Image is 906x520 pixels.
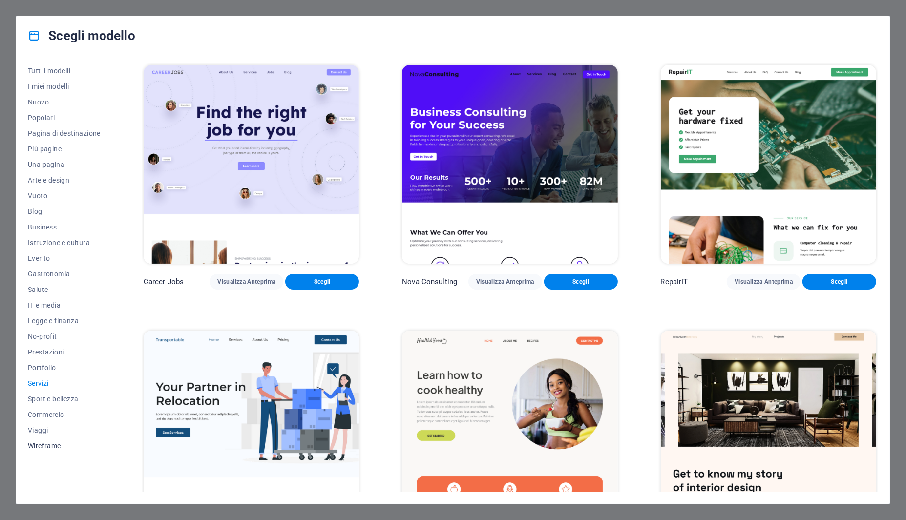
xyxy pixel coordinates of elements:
span: Tutti i modelli [28,67,101,75]
span: Portfolio [28,364,101,372]
span: Sport e bellezza [28,395,101,403]
button: Salute [28,282,101,297]
p: Nova Consulting [402,277,457,287]
button: No-profit [28,329,101,344]
button: Visualizza Anteprima [727,274,801,290]
button: Servizi [28,375,101,391]
span: Pagina di destinazione [28,129,101,137]
button: Vuoto [28,188,101,204]
span: Blog [28,208,101,215]
span: Vuoto [28,192,101,200]
h4: Scegli modello [28,28,135,43]
span: Arte e design [28,176,101,184]
button: Più pagine [28,141,101,157]
span: Wireframe [28,442,101,450]
span: Servizi [28,379,101,387]
button: Tutti i modelli [28,63,101,79]
img: Nova Consulting [402,65,617,264]
span: Popolari [28,114,101,122]
span: Istruzione e cultura [28,239,101,247]
span: Scegli [293,278,351,286]
button: Legge e finanza [28,313,101,329]
span: Prestazioni [28,348,101,356]
span: Scegli [552,278,610,286]
span: Scegli [810,278,868,286]
button: Portfolio [28,360,101,375]
button: Istruzione e cultura [28,235,101,250]
button: Evento [28,250,101,266]
span: I miei modelli [28,83,101,90]
span: Gastronomia [28,270,101,278]
button: Arte e design [28,172,101,188]
span: Visualizza Anteprima [217,278,275,286]
button: Nuovo [28,94,101,110]
button: Wireframe [28,438,101,454]
button: IT e media [28,297,101,313]
span: Commercio [28,411,101,418]
button: Sport e bellezza [28,391,101,407]
button: Gastronomia [28,266,101,282]
button: Visualizza Anteprima [210,274,283,290]
span: Business [28,223,101,231]
span: Viaggi [28,426,101,434]
span: Evento [28,254,101,262]
span: Nuovo [28,98,101,106]
button: Una pagina [28,157,101,172]
span: Legge e finanza [28,317,101,325]
p: RepairIT [661,277,688,287]
span: Visualizza Anteprima [735,278,793,286]
span: Più pagine [28,145,101,153]
button: Scegli [285,274,359,290]
button: Pagina di destinazione [28,125,101,141]
button: Visualizza Anteprima [468,274,542,290]
span: IT e media [28,301,101,309]
span: Visualizza Anteprima [476,278,534,286]
p: Career Jobs [144,277,184,287]
span: Una pagina [28,161,101,168]
button: Popolari [28,110,101,125]
img: Career Jobs [144,65,359,264]
span: Salute [28,286,101,293]
img: RepairIT [661,65,876,264]
button: Scegli [802,274,876,290]
span: No-profit [28,333,101,340]
button: Commercio [28,407,101,422]
button: Business [28,219,101,235]
button: Blog [28,204,101,219]
button: Viaggi [28,422,101,438]
button: Scegli [544,274,618,290]
button: I miei modelli [28,79,101,94]
button: Prestazioni [28,344,101,360]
